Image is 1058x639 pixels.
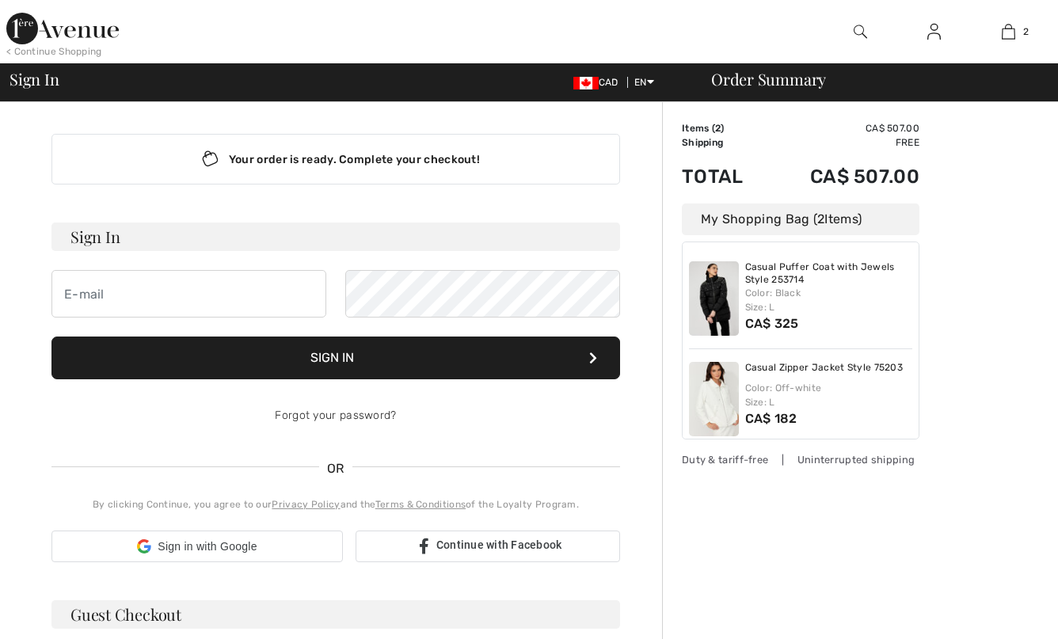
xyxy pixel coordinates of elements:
[51,270,326,318] input: E-mail
[10,71,59,87] span: Sign In
[682,452,919,467] div: Duty & tariff-free | Uninterrupted shipping
[745,381,913,409] div: Color: Off-white Size: L
[1023,25,1029,39] span: 2
[682,135,767,150] td: Shipping
[158,538,257,555] span: Sign in with Google
[272,499,340,510] a: Privacy Policy
[715,123,721,134] span: 2
[854,22,867,41] img: search the website
[745,411,797,426] span: CA$ 182
[6,13,119,44] img: 1ère Avenue
[767,150,919,203] td: CA$ 507.00
[51,600,620,629] h3: Guest Checkout
[745,316,799,331] span: CA$ 325
[682,121,767,135] td: Items ( )
[972,22,1045,41] a: 2
[692,71,1048,87] div: Order Summary
[51,497,620,512] div: By clicking Continue, you agree to our and the of the Loyalty Program.
[689,261,739,336] img: Casual Puffer Coat with Jewels Style 253714
[51,223,620,251] h3: Sign In
[573,77,625,88] span: CAD
[51,531,343,562] div: Sign in with Google
[51,337,620,379] button: Sign In
[6,44,102,59] div: < Continue Shopping
[319,459,352,478] span: OR
[682,203,919,235] div: My Shopping Bag ( Items)
[927,22,941,41] img: My Info
[436,538,562,551] span: Continue with Facebook
[573,77,599,89] img: Canadian Dollar
[682,150,767,203] td: Total
[767,121,919,135] td: CA$ 507.00
[275,409,396,422] a: Forgot your password?
[915,22,953,42] a: Sign In
[375,499,466,510] a: Terms & Conditions
[689,362,739,436] img: Casual Zipper Jacket Style 75203
[745,362,904,375] a: Casual Zipper Jacket Style 75203
[356,531,620,562] a: Continue with Facebook
[767,135,919,150] td: Free
[634,77,654,88] span: EN
[51,134,620,184] div: Your order is ready. Complete your checkout!
[817,211,824,226] span: 2
[1002,22,1015,41] img: My Bag
[745,261,913,286] a: Casual Puffer Coat with Jewels Style 253714
[745,286,913,314] div: Color: Black Size: L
